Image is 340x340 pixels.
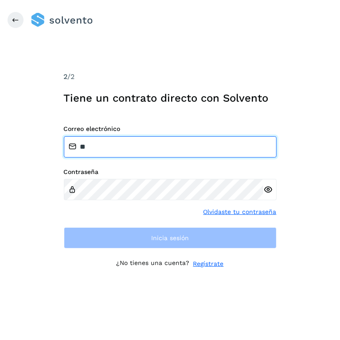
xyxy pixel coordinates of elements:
p: ¿No tienes una cuenta? [117,259,190,269]
label: Contraseña [64,168,277,176]
a: Olvidaste tu contraseña [203,207,277,217]
h1: Tiene un contrato directo con Solvento [64,92,277,105]
span: Inicia sesión [151,235,189,241]
a: Regístrate [193,259,224,269]
span: 2 [64,72,68,81]
button: Inicia sesión [64,227,277,249]
label: Correo electrónico [64,125,277,133]
div: /2 [64,71,277,82]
